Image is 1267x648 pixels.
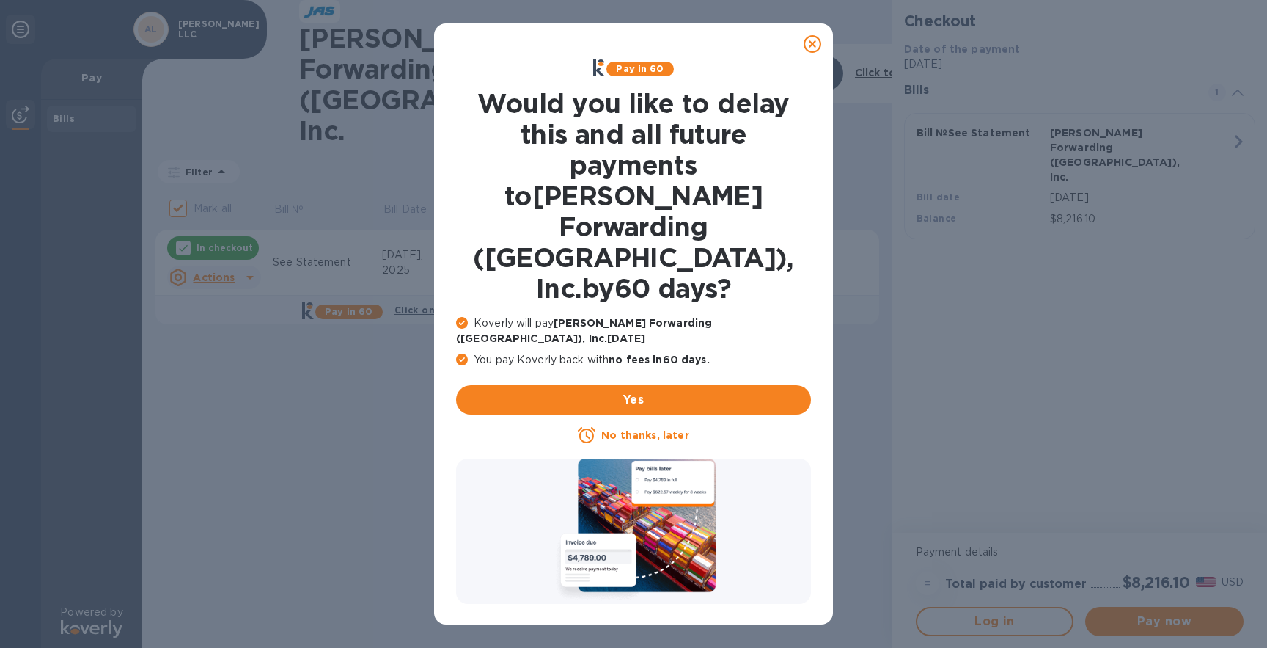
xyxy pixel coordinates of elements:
[601,429,688,441] u: No thanks, later
[456,352,811,368] p: You pay Koverly back with
[456,88,811,304] h1: Would you like to delay this and all future payments to [PERSON_NAME] Forwarding ([GEOGRAPHIC_DAT...
[456,317,712,344] b: [PERSON_NAME] Forwarding ([GEOGRAPHIC_DATA]), Inc. [DATE]
[456,385,811,415] button: Yes
[616,63,664,74] b: Pay in 60
[456,316,811,346] p: Koverly will pay
[468,391,799,409] span: Yes
[609,354,709,365] b: no fees in 60 days .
